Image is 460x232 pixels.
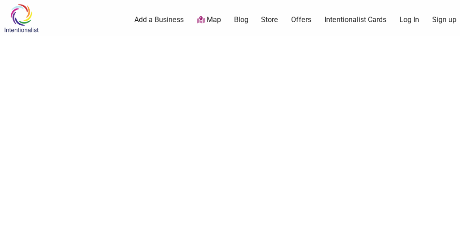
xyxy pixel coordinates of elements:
[432,15,456,25] a: Sign up
[399,15,419,25] a: Log In
[234,15,248,25] a: Blog
[261,15,278,25] a: Store
[197,15,221,25] a: Map
[324,15,386,25] a: Intentionalist Cards
[291,15,311,25] a: Offers
[134,15,184,25] a: Add a Business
